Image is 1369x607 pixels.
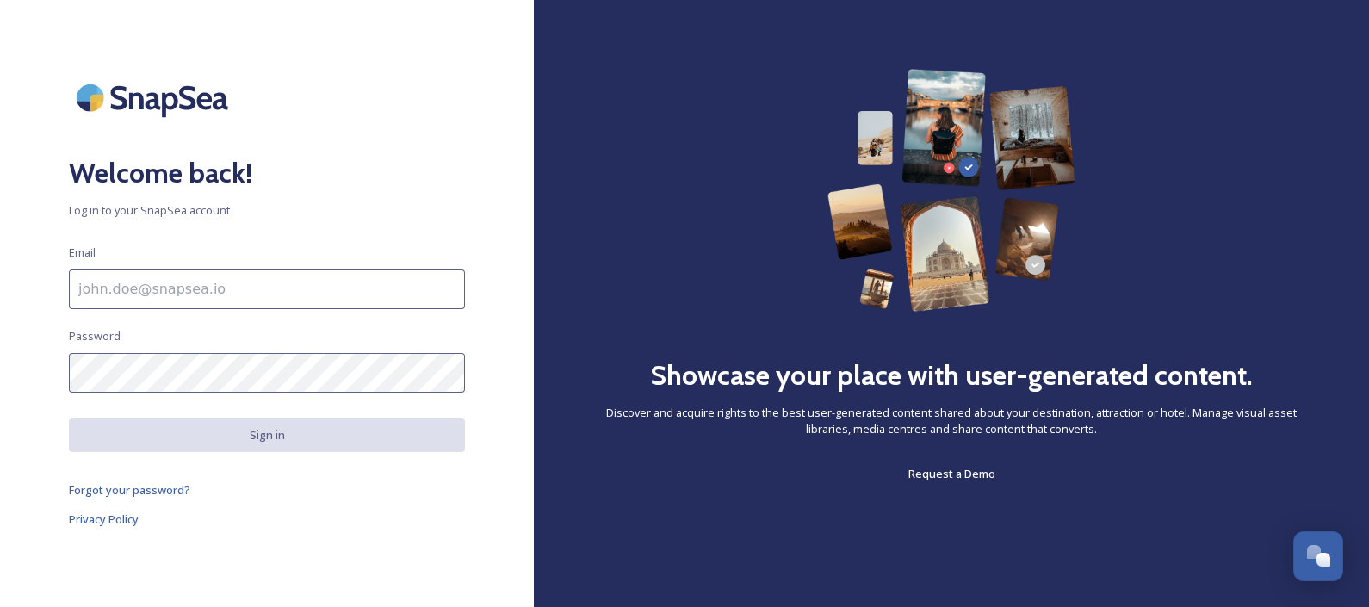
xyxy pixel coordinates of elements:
[69,69,241,127] img: SnapSea Logo
[69,202,465,219] span: Log in to your SnapSea account
[69,418,465,452] button: Sign in
[650,355,1253,396] h2: Showcase your place with user-generated content.
[69,152,465,194] h2: Welcome back!
[69,480,465,500] a: Forgot your password?
[69,328,121,344] span: Password
[69,509,465,530] a: Privacy Policy
[69,269,465,309] input: john.doe@snapsea.io
[827,69,1075,312] img: 63b42ca75bacad526042e722_Group%20154-p-800.png
[69,482,190,498] span: Forgot your password?
[69,245,96,261] span: Email
[908,466,995,481] span: Request a Demo
[908,463,995,484] a: Request a Demo
[603,405,1300,437] span: Discover and acquire rights to the best user-generated content shared about your destination, att...
[1293,531,1343,581] button: Open Chat
[69,511,139,527] span: Privacy Policy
